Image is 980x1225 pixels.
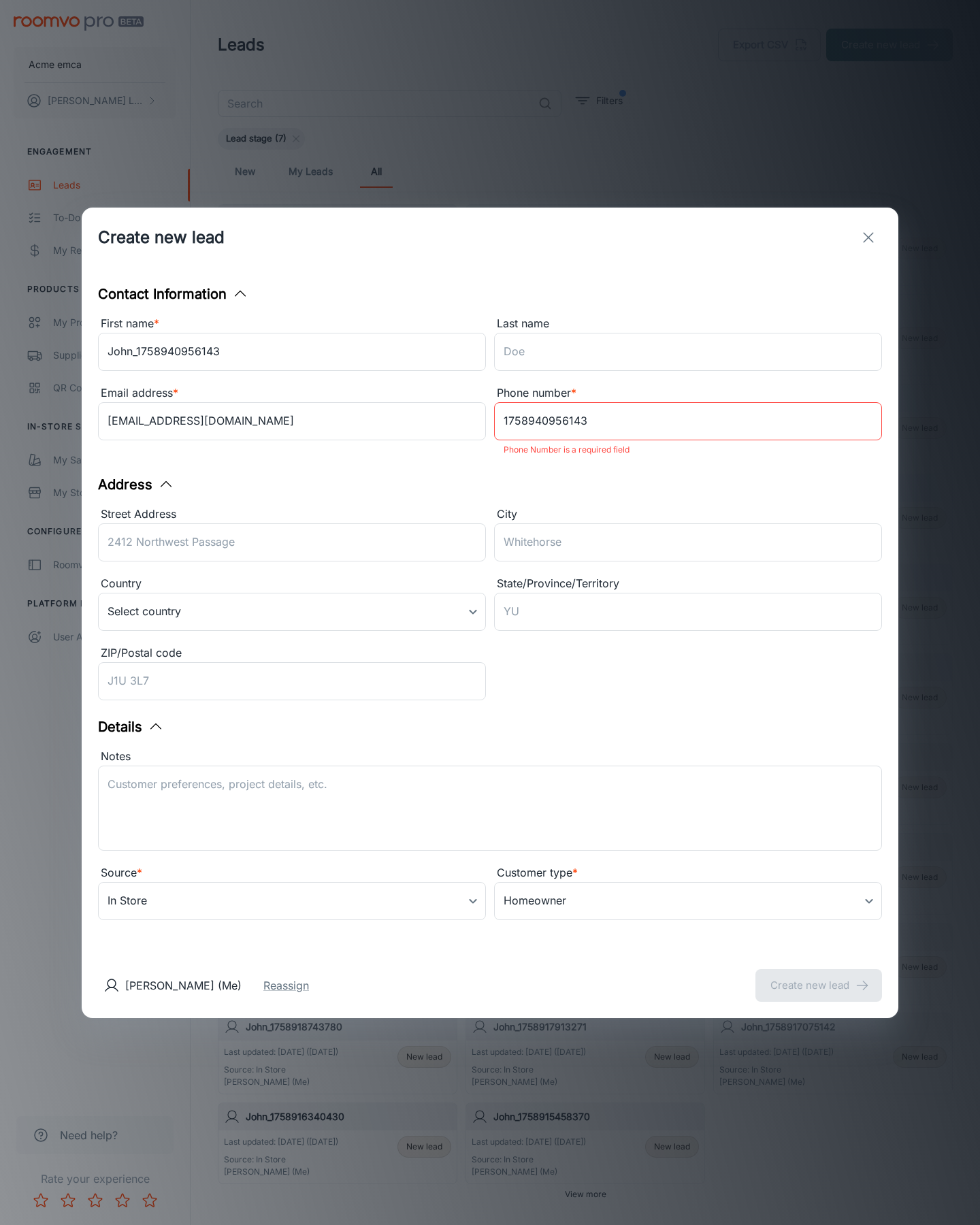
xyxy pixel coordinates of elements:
p: [PERSON_NAME] (Me) [125,977,242,994]
button: Contact Information [98,284,248,304]
div: Source [98,864,486,882]
input: John [98,333,486,371]
div: In Store [98,882,486,920]
input: J1U 3L7 [98,662,486,700]
button: Details [98,717,164,737]
div: Email address [98,385,486,402]
div: State/Province/Territory [494,575,882,593]
p: Phone Number is a required field [504,442,872,458]
input: myname@example.com [98,402,486,440]
button: Address [98,474,174,495]
div: Select country [98,593,486,631]
div: Country [98,575,486,593]
div: Notes [98,748,882,766]
div: City [494,506,882,523]
button: exit [855,224,882,251]
div: Homeowner [494,882,882,920]
div: Customer type [494,864,882,882]
div: First name [98,315,486,333]
input: +1 439-123-4567 [494,402,882,440]
button: Reassign [263,977,309,994]
div: Street Address [98,506,486,523]
input: Doe [494,333,882,371]
div: ZIP/Postal code [98,644,486,662]
h1: Create new lead [98,225,225,250]
div: Phone number [494,385,882,402]
input: 2412 Northwest Passage [98,523,486,561]
input: Whitehorse [494,523,882,561]
div: Last name [494,315,882,333]
input: YU [494,593,882,631]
